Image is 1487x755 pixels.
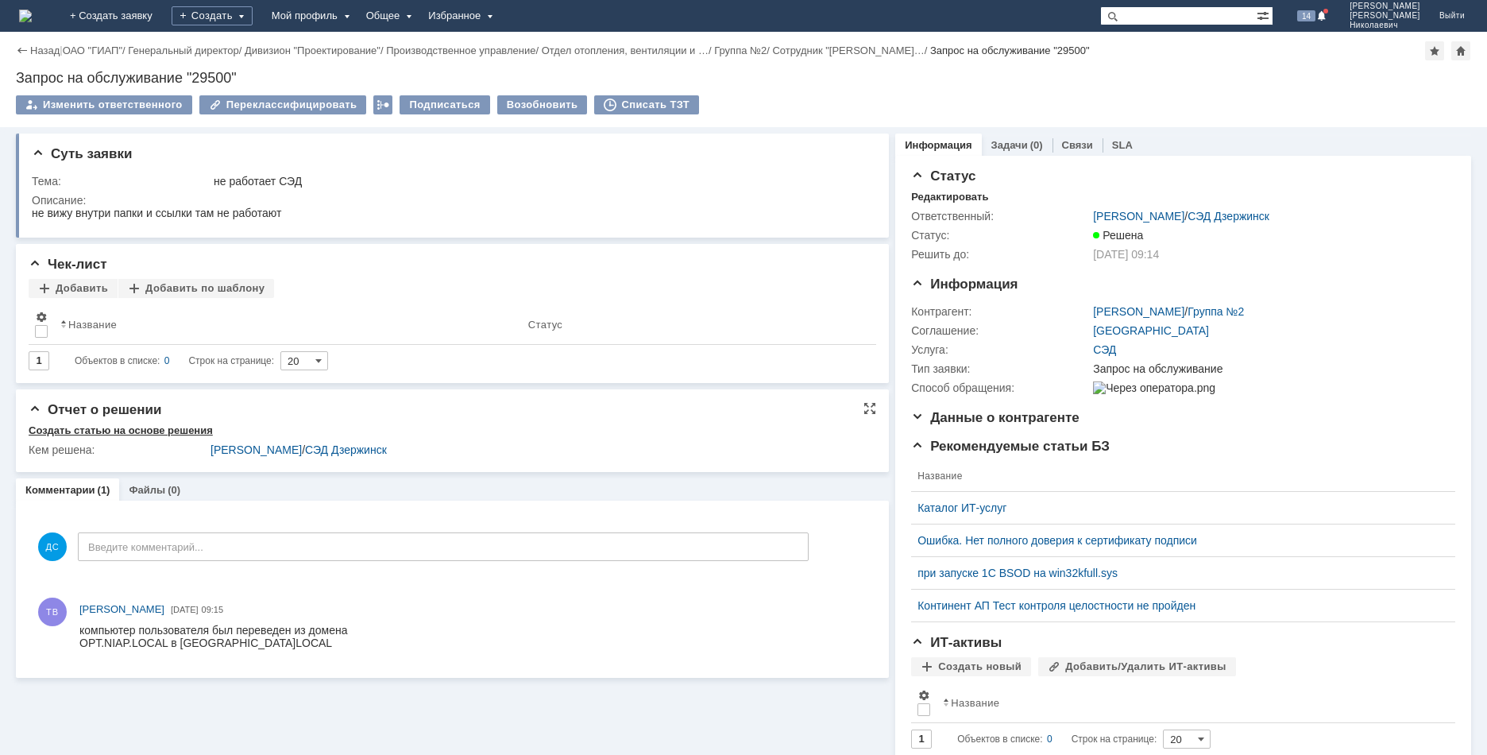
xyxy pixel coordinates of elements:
span: [DATE] 09:14 [1093,248,1159,261]
div: / [128,45,245,56]
a: Ошибка. Нет полного доверия к сертификату подписи [917,534,1436,547]
th: Название [54,304,522,345]
div: Тема: [32,175,210,188]
a: Назад [30,45,60,56]
div: не работает СЭД [214,175,865,188]
a: [PERSON_NAME] [210,443,302,456]
div: (0) [1030,139,1043,151]
a: [PERSON_NAME] [79,602,164,618]
div: Запрос на обслуживание "29500" [16,70,1471,86]
a: СЭД Дзержинск [1188,210,1269,223]
span: ДС [38,532,67,561]
span: Николаевич [1350,21,1420,30]
div: / [1093,305,1244,318]
a: Дивизион "Проектирование" [245,45,380,56]
div: Ответственный: [911,210,1090,223]
th: Статус [522,304,863,345]
div: Способ обращения: [911,381,1090,394]
div: Запрос на обслуживание [1093,362,1446,375]
div: Услуга: [911,343,1090,356]
a: Комментарии [25,484,95,496]
a: при запуске 1С BSOD на win32kfull.sys [917,567,1436,579]
div: / [1093,210,1269,223]
div: / [63,45,129,56]
span: 09:15 [202,605,224,614]
span: Расширенный поиск [1257,7,1273,22]
a: [PERSON_NAME] [1093,210,1184,223]
div: 0 [1047,730,1052,749]
div: Решить до: [911,248,1090,261]
div: / [245,45,386,56]
div: Название [951,697,999,709]
span: Суть заявки [32,146,132,161]
div: Сделать домашней страницей [1451,41,1470,60]
span: Объектов в списке: [75,355,160,366]
a: Производственное управление [386,45,535,56]
a: Группа №2 [1188,305,1244,318]
div: Тип заявки: [911,362,1090,375]
a: Задачи [991,139,1028,151]
div: Название [68,319,117,331]
span: [PERSON_NAME] [1350,11,1420,21]
div: / [714,45,772,56]
a: Файлы [129,484,165,496]
div: / [210,443,865,456]
a: Связи [1062,139,1093,151]
span: [PERSON_NAME] [1350,2,1420,11]
a: Отдел отопления, вентиляции и … [542,45,709,56]
div: Запрос на обслуживание "29500" [930,45,1090,56]
div: Статус [528,319,562,331]
div: / [772,45,930,56]
a: ОАО "ГИАП" [63,45,122,56]
div: Работа с массовостью [373,95,392,114]
span: [DATE] [171,605,199,614]
th: Название [937,683,1443,723]
span: 14 [1297,10,1315,21]
div: (0) [168,484,180,496]
div: Создать [172,6,253,25]
a: Группа №2 [714,45,767,56]
th: Название [911,461,1443,492]
i: Строк на странице: [957,730,1157,749]
div: | [60,44,62,56]
a: SLA [1112,139,1133,151]
div: / [386,45,542,56]
div: 0 [164,351,170,370]
a: Континент АП Тест контроля целостности не пройден [917,599,1436,612]
a: [GEOGRAPHIC_DATA] [1093,324,1209,337]
span: Статус [911,168,975,184]
div: Контрагент: [911,305,1090,318]
a: Каталог ИТ-услуг [917,501,1436,514]
div: На всю страницу [863,402,876,415]
span: Отчет о решении [29,402,161,417]
div: / [542,45,714,56]
span: Чек-лист [29,257,107,272]
span: Рекомендуемые статьи БЗ [911,439,1110,454]
span: [PERSON_NAME] [79,603,164,615]
span: Настройки [917,689,930,702]
div: Кем решена: [29,443,207,456]
a: [PERSON_NAME] [1093,305,1184,318]
div: Редактировать [911,191,988,203]
img: logo [19,10,32,22]
div: Статус: [911,229,1090,242]
a: СЭД Дзержинск [305,443,387,456]
span: Решена [1093,229,1143,242]
div: (1) [98,484,110,496]
a: СЭД [1093,343,1116,356]
a: Информация [905,139,971,151]
a: Сотрудник "[PERSON_NAME]… [772,45,924,56]
span: Информация [911,277,1018,292]
span: Данные о контрагенте [911,410,1080,425]
div: Описание: [32,194,868,207]
a: Перейти на домашнюю страницу [19,10,32,22]
span: Настройки [35,311,48,323]
div: Соглашение: [911,324,1090,337]
span: Объектов в списке: [957,734,1042,745]
img: Через оператора.png [1093,381,1215,394]
span: ИТ-активы [911,635,1002,650]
